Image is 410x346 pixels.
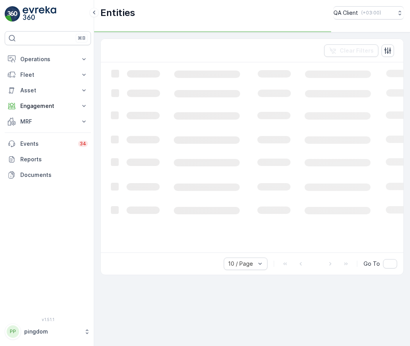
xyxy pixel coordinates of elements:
[5,152,91,167] a: Reports
[364,260,380,268] span: Go To
[5,136,91,152] a: Events34
[20,171,88,179] p: Documents
[100,7,135,19] p: Entities
[80,141,86,147] p: 34
[333,6,404,19] button: QA Client(+03:00)
[5,98,91,114] button: Engagement
[78,35,86,41] p: ⌘B
[361,10,381,16] p: ( +03:00 )
[5,167,91,183] a: Documents
[5,323,91,340] button: PPpingdom
[24,328,80,335] p: pingdom
[23,6,56,22] img: logo_light-DOdMpM7g.png
[5,317,91,322] span: v 1.51.1
[20,118,75,125] p: MRF
[333,9,358,17] p: QA Client
[20,155,88,163] p: Reports
[20,102,75,110] p: Engagement
[340,47,374,55] p: Clear Filters
[5,83,91,98] button: Asset
[5,51,91,67] button: Operations
[5,114,91,129] button: MRF
[20,55,75,63] p: Operations
[7,325,19,338] div: PP
[20,140,73,148] p: Events
[324,44,378,57] button: Clear Filters
[20,71,75,79] p: Fleet
[20,86,75,94] p: Asset
[5,6,20,22] img: logo
[5,67,91,83] button: Fleet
